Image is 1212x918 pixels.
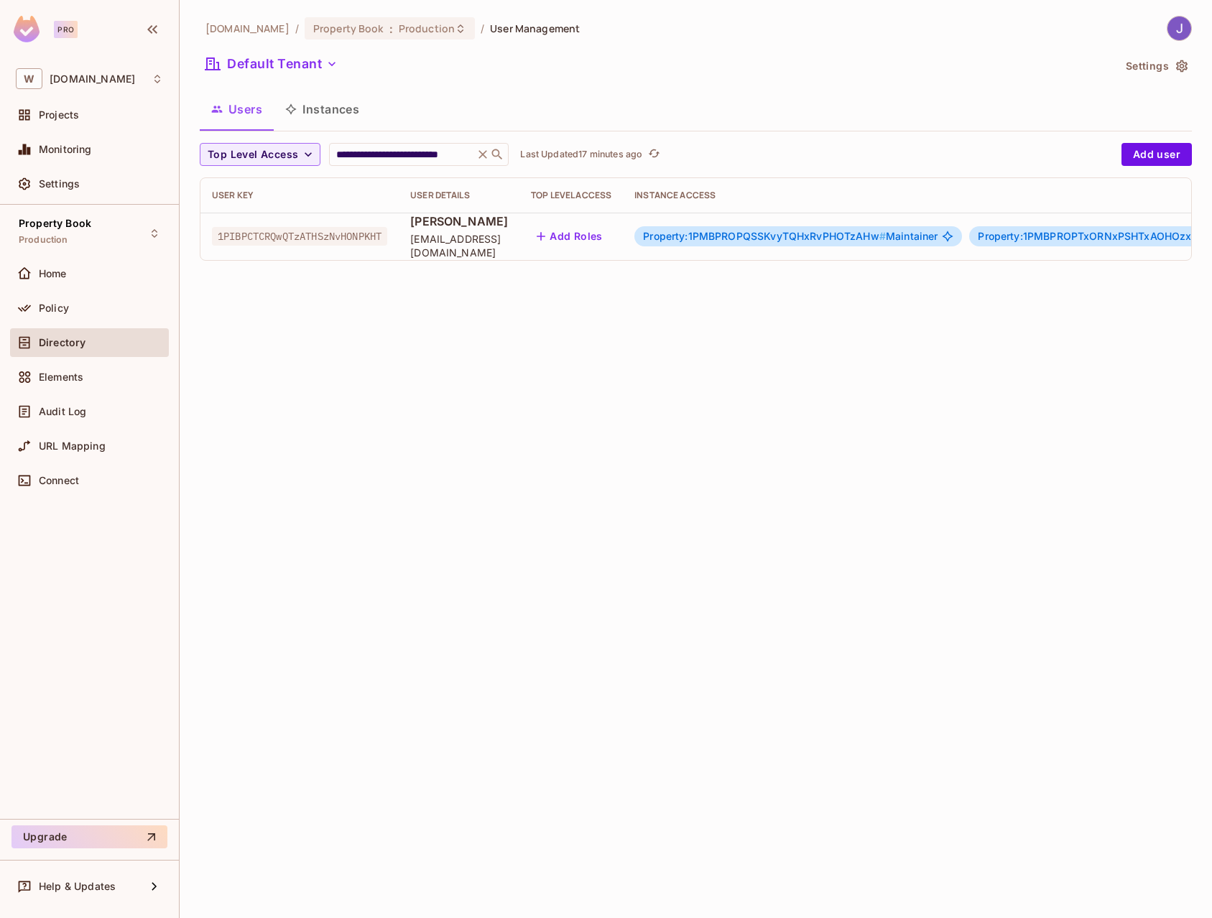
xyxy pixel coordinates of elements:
[1120,55,1192,78] button: Settings
[14,16,40,42] img: SReyMgAAAABJRU5ErkJggg==
[1121,143,1192,166] button: Add user
[642,146,662,163] span: Click to refresh data
[643,231,938,242] span: Maintainer
[313,22,384,35] span: Property Book
[481,22,484,35] li: /
[643,230,886,242] span: Property:1PMBPROPQSSKvyTQHxRvPHOTzAHw
[200,52,343,75] button: Default Tenant
[879,230,886,242] span: #
[410,190,508,201] div: User Details
[648,147,660,162] span: refresh
[50,73,135,85] span: Workspace: weioffice.com
[39,178,80,190] span: Settings
[19,234,68,246] span: Production
[645,146,662,163] button: refresh
[205,22,290,35] span: the active workspace
[295,22,299,35] li: /
[39,302,69,314] span: Policy
[212,190,387,201] div: User Key
[39,406,86,417] span: Audit Log
[531,190,611,201] div: Top Level Access
[490,22,580,35] span: User Management
[16,68,42,89] span: W
[410,232,508,259] span: [EMAIL_ADDRESS][DOMAIN_NAME]
[410,213,508,229] span: [PERSON_NAME]
[200,143,320,166] button: Top Level Access
[520,149,642,160] p: Last Updated 17 minutes ago
[274,91,371,127] button: Instances
[19,218,91,229] span: Property Book
[39,475,79,486] span: Connect
[1167,17,1191,40] img: Jonathan Pantall
[39,337,85,348] span: Directory
[200,91,274,127] button: Users
[389,23,394,34] span: :
[54,21,78,38] div: Pro
[212,227,387,246] span: 1PIBPCTCRQwQTzATHSzNvHONPKHT
[208,146,298,164] span: Top Level Access
[39,440,106,452] span: URL Mapping
[399,22,455,35] span: Production
[39,109,79,121] span: Projects
[39,268,67,279] span: Home
[11,825,167,848] button: Upgrade
[39,371,83,383] span: Elements
[531,225,609,248] button: Add Roles
[39,881,116,892] span: Help & Updates
[39,144,92,155] span: Monitoring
